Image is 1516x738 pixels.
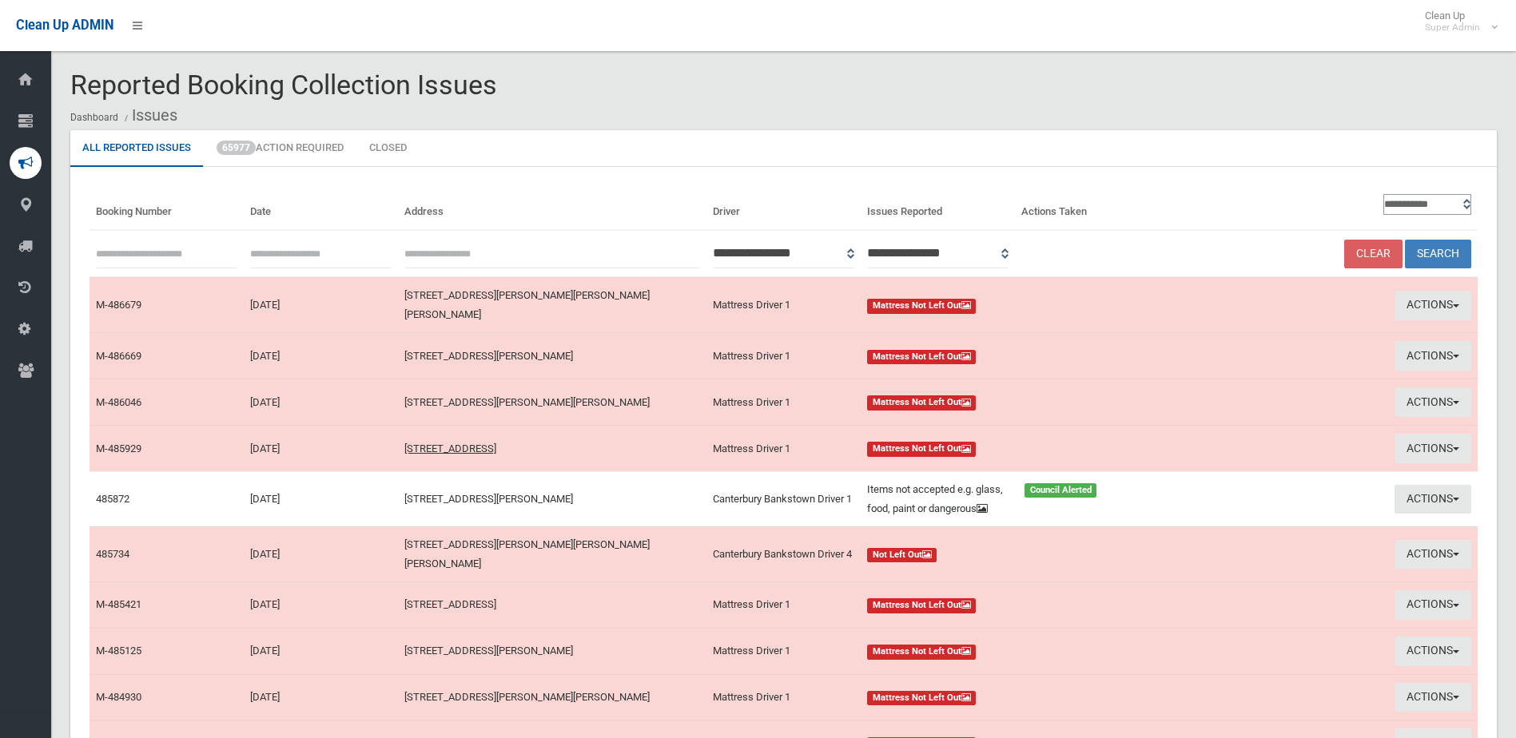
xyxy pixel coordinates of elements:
[244,186,398,230] th: Date
[398,674,706,720] td: [STREET_ADDRESS][PERSON_NAME][PERSON_NAME]
[398,186,706,230] th: Address
[1395,590,1471,620] button: Actions
[96,299,141,311] a: M-486679
[1395,291,1471,320] button: Actions
[1395,341,1471,371] button: Actions
[1417,10,1496,34] span: Clean Up
[70,69,497,101] span: Reported Booking Collection Issues
[96,645,141,657] a: M-485125
[70,130,203,167] a: All Reported Issues
[357,130,419,167] a: Closed
[1395,540,1471,569] button: Actions
[706,471,861,526] td: Canterbury Bankstown Driver 1
[398,426,706,472] td: [STREET_ADDRESS]
[70,112,118,123] a: Dashboard
[96,396,141,408] a: M-486046
[867,548,937,563] span: Not Left Out
[706,526,861,581] td: Canterbury Bankstown Driver 4
[121,101,177,130] li: Issues
[96,598,141,610] a: M-485421
[244,379,398,426] td: [DATE]
[1395,485,1471,514] button: Actions
[861,186,1015,230] th: Issues Reported
[398,471,706,526] td: [STREET_ADDRESS][PERSON_NAME]
[1395,387,1471,417] button: Actions
[244,333,398,379] td: [DATE]
[244,277,398,333] td: [DATE]
[244,471,398,526] td: [DATE]
[706,186,861,230] th: Driver
[706,581,861,628] td: Mattress Driver 1
[96,548,129,560] a: 485734
[1025,483,1097,498] span: Council Alerted
[1425,22,1480,34] small: Super Admin
[1405,240,1471,269] button: Search
[706,333,861,379] td: Mattress Driver 1
[867,296,1163,315] a: Mattress Not Left Out
[1395,683,1471,712] button: Actions
[398,628,706,674] td: [STREET_ADDRESS][PERSON_NAME]
[1015,186,1169,230] th: Actions Taken
[706,628,861,674] td: Mattress Driver 1
[706,674,861,720] td: Mattress Driver 1
[90,186,244,230] th: Booking Number
[205,130,356,167] a: 65977Action Required
[867,439,1163,458] a: Mattress Not Left Out
[867,480,1163,518] a: Items not accepted e.g. glass, food, paint or dangerous Council Alerted
[398,581,706,628] td: [STREET_ADDRESS]
[857,480,1015,518] div: Items not accepted e.g. glass, food, paint or dangerous
[244,581,398,628] td: [DATE]
[1395,434,1471,463] button: Actions
[1344,240,1403,269] a: Clear
[398,277,706,333] td: [STREET_ADDRESS][PERSON_NAME][PERSON_NAME][PERSON_NAME]
[96,350,141,362] a: M-486669
[867,645,977,660] span: Mattress Not Left Out
[867,598,977,613] span: Mattress Not Left Out
[867,347,1163,366] a: Mattress Not Left Out
[398,379,706,426] td: [STREET_ADDRESS][PERSON_NAME][PERSON_NAME]
[244,526,398,581] td: [DATE]
[398,333,706,379] td: [STREET_ADDRESS][PERSON_NAME]
[244,674,398,720] td: [DATE]
[867,691,977,706] span: Mattress Not Left Out
[867,595,1163,614] a: Mattress Not Left Out
[706,426,861,472] td: Mattress Driver 1
[244,426,398,472] td: [DATE]
[1395,637,1471,666] button: Actions
[867,393,1163,412] a: Mattress Not Left Out
[867,299,977,314] span: Mattress Not Left Out
[16,18,113,33] span: Clean Up ADMIN
[706,379,861,426] td: Mattress Driver 1
[96,442,141,454] a: M-485929
[244,628,398,674] td: [DATE]
[867,688,1163,707] a: Mattress Not Left Out
[867,545,1163,564] a: Not Left Out
[217,141,256,155] span: 65977
[867,395,977,411] span: Mattress Not Left Out
[96,691,141,703] a: M-484930
[867,641,1163,661] a: Mattress Not Left Out
[867,442,977,457] span: Mattress Not Left Out
[96,493,129,505] a: 485872
[867,350,977,365] span: Mattress Not Left Out
[398,526,706,581] td: [STREET_ADDRESS][PERSON_NAME][PERSON_NAME][PERSON_NAME]
[706,277,861,333] td: Mattress Driver 1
